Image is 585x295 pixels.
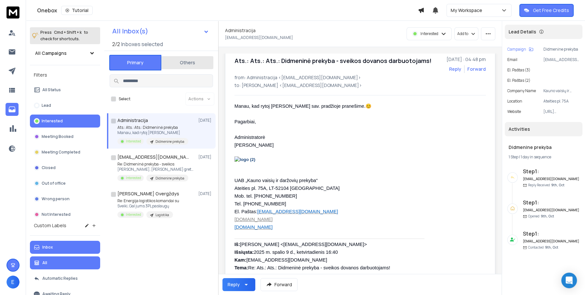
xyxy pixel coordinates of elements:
[42,212,71,217] p: Not Interested
[521,154,551,160] span: 1 day in sequence
[507,109,521,114] p: website
[507,47,533,52] button: Campaign
[42,260,47,265] p: All
[30,99,100,112] button: Lead
[30,272,100,285] button: Automatic Replies
[126,176,141,180] p: Interested
[523,208,580,213] h6: [EMAIL_ADDRESS][DOMAIN_NAME]
[523,199,580,206] h6: Step 1 :
[234,201,286,206] span: Tel. [PHONE_NUMBER]
[155,213,169,217] p: Logistika
[234,82,486,89] p: to: [PERSON_NAME] <[EMAIL_ADDRESS][DOMAIN_NAME]>
[155,139,184,144] p: Didmenine prekyba
[234,242,390,270] span: [PERSON_NAME] <[EMAIL_ADDRESS][DOMAIN_NAME]> 2025 m. spalio 9 d., ketvirtadienis 16:40 [EMAIL_ADD...
[543,57,580,62] p: [EMAIL_ADDRESS][DOMAIN_NAME]
[42,181,66,186] p: Out of office
[112,40,120,48] span: 2 / 2
[117,130,188,135] p: Manau, kad rytoj [PERSON_NAME]
[117,154,189,160] h1: [EMAIL_ADDRESS][DOMAIN_NAME]
[507,78,530,83] p: El. paštas (2)
[117,117,148,124] h1: Administracija
[30,70,100,80] h3: Filters
[543,99,580,104] p: Ateities pl. 75A
[507,88,536,93] p: Company Name
[234,135,265,140] span: Administratorė
[545,245,558,250] span: 9th, Oct
[543,88,580,93] p: Kauno vaisių ir daržovių prekyba, UAB
[467,66,486,72] div: Forward
[119,96,130,102] label: Select
[117,162,195,167] p: Re: Didmeninė prekyba - sveikos
[30,177,100,190] button: Out of office
[541,214,554,218] span: 9th, Oct
[155,176,184,181] p: Didmenine prekyba
[30,47,100,60] button: All Campaigns
[30,115,100,128] button: Interested
[42,134,73,139] p: Meeting Booked
[107,25,214,38] button: All Inbox(s)
[234,257,246,263] b: Kam:
[509,144,578,151] h1: Didmenine prekyba
[117,125,188,130] p: Ats.: Ats.: Ats.: Didmeninė prekyba
[561,273,577,288] div: Open Intercom Messenger
[543,47,580,52] p: Didmenine prekyba
[53,29,83,36] span: Cmd + Shift + k
[528,245,558,250] p: Contacted
[30,130,100,143] button: Meeting Booked
[234,250,254,255] b: Išsiųsta:
[61,6,93,15] button: Tutorial
[198,154,213,160] p: [DATE]
[257,209,338,214] a: [EMAIL_ADDRESS][DOMAIN_NAME]
[234,56,432,65] h1: Ats.: Ats.: Ats.: Didmeninė prekyba - sveikos dovanos darbuotojams!
[222,278,255,291] button: Reply
[449,66,461,72] button: Reply
[7,276,20,289] button: E
[509,154,578,160] div: |
[126,139,141,144] p: Interested
[234,74,486,81] p: from: Administracija <[EMAIL_ADDRESS][DOMAIN_NAME]>
[30,146,100,159] button: Meeting Completed
[234,156,273,176] img: logo (2)
[505,122,582,136] div: Activities
[121,40,163,48] h3: Inboxes selected
[225,35,293,40] p: [EMAIL_ADDRESS][DOMAIN_NAME]
[551,183,565,187] span: 9th, Oct
[35,50,67,56] h1: All Campaigns
[42,87,61,92] p: All Status
[161,55,213,70] button: Others
[30,208,100,221] button: Not Interested
[228,281,240,288] div: Reply
[117,167,195,172] p: [PERSON_NAME], [PERSON_NAME] gretas visada plečiame
[126,212,141,217] p: Interested
[112,28,148,34] h1: All Inbox(s)
[509,154,518,160] span: 1 Step
[30,256,100,269] button: All
[457,31,468,36] p: Add to
[30,161,100,174] button: Closed
[519,4,574,17] button: Get Free Credits
[40,29,88,42] p: Press to check for shortcuts.
[117,203,179,209] p: Sveiki, Gal jums 3PL paslaugų
[225,27,256,34] h1: Administracija
[366,104,371,109] span: 😊
[533,7,569,14] p: Get Free Credits
[109,55,161,70] button: Primary
[528,183,565,188] p: Reply Received
[260,278,298,291] button: Forward
[234,225,273,230] a: [DOMAIN_NAME]
[34,222,66,229] h3: Custom Labels
[523,239,580,244] h6: [EMAIL_ADDRESS][DOMAIN_NAME]
[509,29,536,35] p: Lead Details
[30,192,100,205] button: Wrong person
[528,214,554,219] p: Opened
[42,150,80,155] p: Meeting Completed
[117,191,179,197] h1: [PERSON_NAME] Gvergždys
[234,104,366,109] span: Manau, kad rytoj [PERSON_NAME] sav. pradžioje pranešime.
[234,209,338,214] span: El. Paštas:
[523,167,580,175] h6: Step 1 :
[30,83,100,96] button: All Status
[198,118,213,123] p: [DATE]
